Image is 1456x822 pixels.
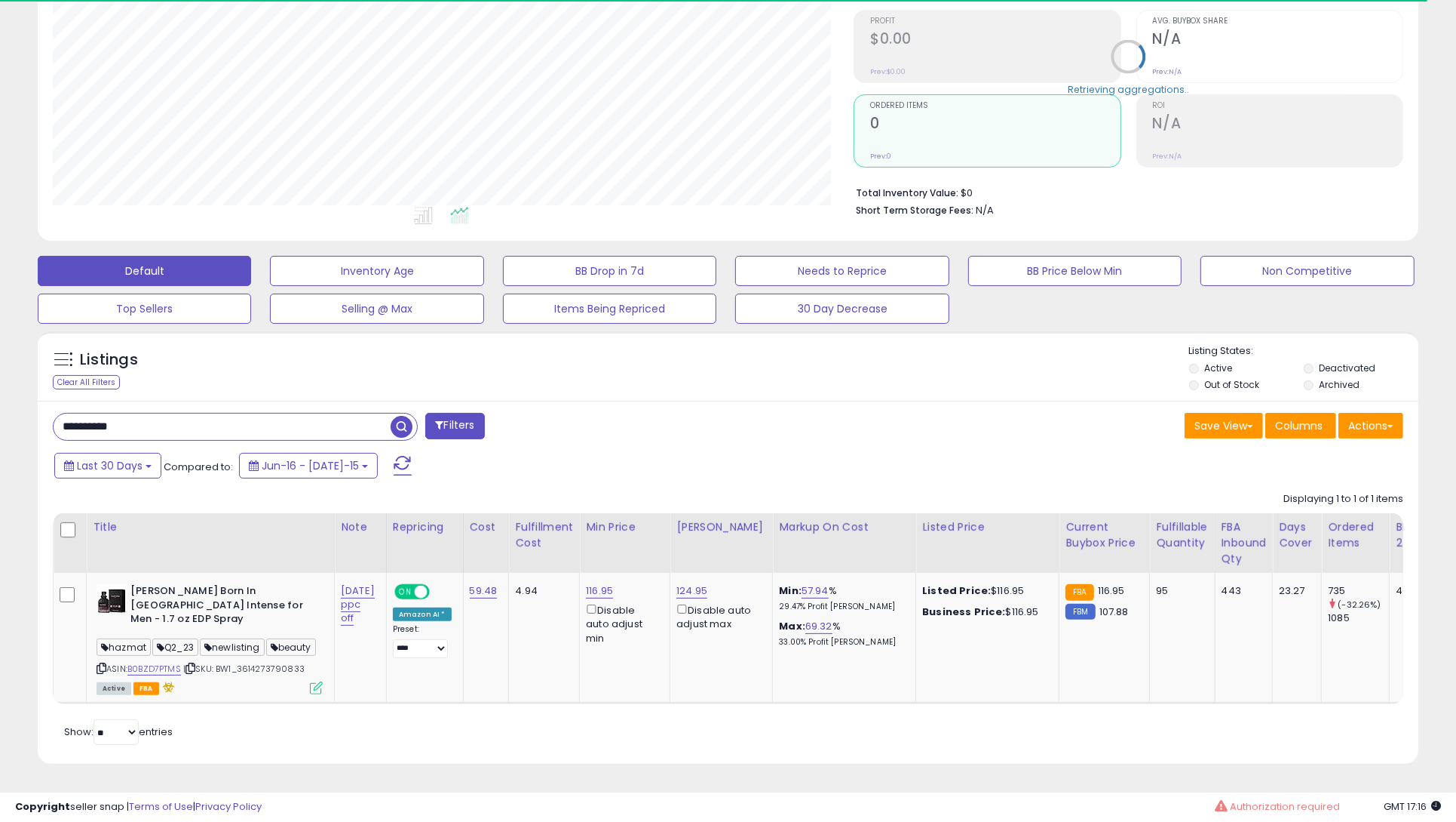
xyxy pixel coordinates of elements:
div: Retrieving aggregations.. [1068,82,1189,96]
button: BB Drop in 7d [503,256,716,286]
button: Non Competitive [1200,256,1414,286]
a: B0BZD7PTMS [127,663,181,676]
button: Items Being Repriced [503,294,716,324]
small: FBM [1065,604,1095,620]
b: Max: [779,619,805,633]
b: Min: [779,583,802,598]
div: Disable auto adjust max [676,602,761,631]
div: $116.95 [922,605,1047,619]
div: Days Cover [1279,519,1315,551]
div: seller snap | | [15,800,262,814]
div: Markup on Cost [779,519,909,535]
b: Business Price: [922,605,1005,619]
button: Top Sellers [38,294,251,324]
div: Amazon AI * [393,608,452,621]
div: [PERSON_NAME] [676,519,766,535]
div: Disable auto adjust min [586,602,658,645]
span: newlisting [200,639,265,656]
span: 107.88 [1099,605,1129,619]
button: Selling @ Max [270,294,483,324]
div: Fulfillment Cost [515,519,573,551]
span: Jun-16 - [DATE]-15 [262,458,359,473]
div: 443 [1222,584,1261,598]
span: OFF [428,586,452,599]
span: Q2_23 [152,639,198,656]
a: 124.95 [676,583,707,599]
label: Deactivated [1319,362,1375,374]
p: 29.47% Profit [PERSON_NAME] [779,602,904,612]
span: 2025-08-15 17:16 GMT [1384,799,1441,814]
a: Terms of Use [129,799,193,814]
button: Needs to Reprice [735,256,949,286]
button: Filters [425,413,484,439]
div: Current Buybox Price [1065,519,1143,551]
label: Out of Stock [1204,378,1259,391]
div: Min Price [586,519,664,535]
div: Note [341,519,380,535]
span: 116.95 [1098,583,1125,598]
a: 69.32 [805,619,832,634]
strong: Copyright [15,799,70,814]
button: Save View [1185,413,1263,439]
b: Listed Price: [922,583,991,598]
span: ON [396,586,415,599]
button: Default [38,256,251,286]
div: Cost [470,519,503,535]
small: FBA [1065,584,1093,601]
img: 41Z7yn+qqQL._SL40_.jpg [97,584,127,614]
div: Listed Price [922,519,1053,535]
h5: Listings [80,349,138,371]
div: % [779,584,904,612]
div: ASIN: [97,584,323,693]
span: Last 30 Days [77,458,143,473]
button: Jun-16 - [DATE]-15 [239,453,378,479]
div: Preset: [393,624,452,658]
div: 1085 [1328,611,1389,625]
span: hazmat [97,639,151,656]
div: FBA inbound Qty [1222,519,1267,567]
div: % [779,620,904,648]
div: BB Share 24h. [1396,519,1451,551]
div: Ordered Items [1328,519,1383,551]
div: $116.95 [922,584,1047,598]
span: Show: entries [64,725,173,739]
span: beauty [266,639,316,656]
button: Actions [1338,413,1403,439]
div: Fulfillable Quantity [1156,519,1208,551]
a: 57.94 [802,583,829,599]
span: FBA [133,682,159,695]
a: Privacy Policy [195,799,262,814]
label: Active [1204,362,1232,374]
span: Compared to: [164,460,233,474]
p: 33.00% Profit [PERSON_NAME] [779,637,904,648]
span: Columns [1275,418,1323,433]
a: 59.48 [470,583,498,599]
div: 95 [1156,584,1203,598]
div: 40% [1396,584,1445,598]
a: 116.95 [586,583,613,599]
div: Repricing [393,519,457,535]
div: 23.27 [1279,584,1310,598]
div: Title [93,519,328,535]
p: Listing States: [1189,344,1418,359]
i: hazardous material [159,682,175,692]
span: | SKU: BW1_3614273790833 [183,663,305,675]
div: Displaying 1 to 1 of 1 items [1283,492,1403,506]
a: [DATE] ppc off [341,583,375,626]
button: Columns [1265,413,1336,439]
button: Inventory Age [270,256,483,286]
div: 4.94 [515,584,568,598]
small: (-32.26%) [1338,599,1381,611]
div: 735 [1328,584,1389,598]
th: The percentage added to the cost of goods (COGS) that forms the calculator for Min & Max prices. [773,513,916,573]
button: BB Price Below Min [968,256,1182,286]
b: [PERSON_NAME] Born In [GEOGRAPHIC_DATA] Intense for Men - 1.7 oz EDP Spray [130,584,314,630]
span: All listings currently available for purchase on Amazon [97,682,131,695]
button: Last 30 Days [54,453,161,479]
div: Clear All Filters [53,375,120,389]
button: 30 Day Decrease [735,294,949,324]
label: Archived [1319,378,1359,391]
